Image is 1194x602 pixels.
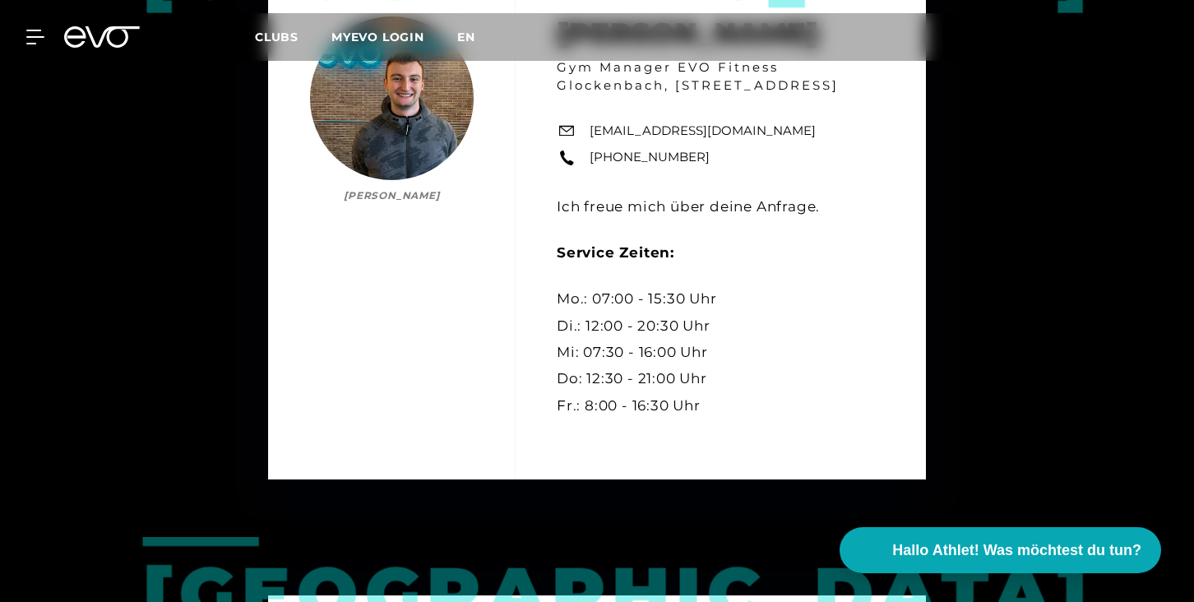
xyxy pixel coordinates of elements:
a: Clubs [255,29,331,44]
span: Clubs [255,30,298,44]
a: en [457,28,495,47]
span: Hallo Athlet! Was möchtest du tun? [892,539,1141,562]
a: MYEVO LOGIN [331,30,424,44]
button: Hallo Athlet! Was möchtest du tun? [840,527,1161,573]
a: [EMAIL_ADDRESS][DOMAIN_NAME] [590,122,816,141]
span: en [457,30,475,44]
a: [PHONE_NUMBER] [590,148,710,167]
